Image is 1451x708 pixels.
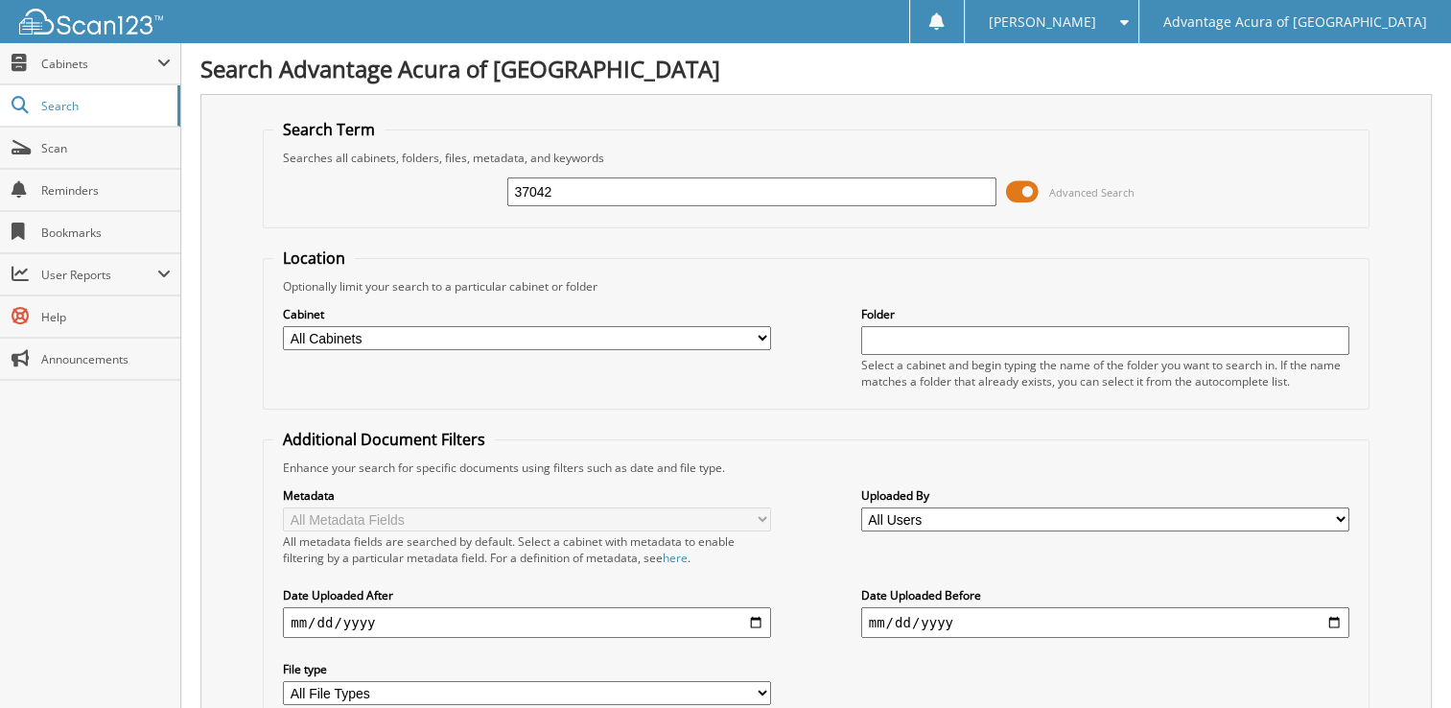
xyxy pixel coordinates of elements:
label: Folder [861,306,1349,322]
input: start [283,607,771,638]
div: Searches all cabinets, folders, files, metadata, and keywords [273,150,1359,166]
iframe: Chat Widget [1355,616,1451,708]
span: [PERSON_NAME] [989,16,1096,28]
div: Enhance your search for specific documents using filters such as date and file type. [273,460,1359,476]
label: Date Uploaded After [283,587,771,603]
label: Uploaded By [861,487,1349,504]
label: Date Uploaded Before [861,587,1349,603]
legend: Location [273,248,355,269]
span: Help [41,309,171,325]
span: Scan [41,140,171,156]
span: User Reports [41,267,157,283]
span: Advanced Search [1049,185,1135,200]
input: end [861,607,1349,638]
label: File type [283,661,771,677]
div: All metadata fields are searched by default. Select a cabinet with metadata to enable filtering b... [283,533,771,566]
legend: Additional Document Filters [273,429,495,450]
div: Select a cabinet and begin typing the name of the folder you want to search in. If the name match... [861,357,1349,389]
h1: Search Advantage Acura of [GEOGRAPHIC_DATA] [200,53,1432,84]
span: Search [41,98,168,114]
label: Cabinet [283,306,771,322]
a: here [663,550,688,566]
span: Advantage Acura of [GEOGRAPHIC_DATA] [1163,16,1427,28]
label: Metadata [283,487,771,504]
span: Cabinets [41,56,157,72]
img: scan123-logo-white.svg [19,9,163,35]
span: Announcements [41,351,171,367]
span: Bookmarks [41,224,171,241]
legend: Search Term [273,119,385,140]
span: Reminders [41,182,171,199]
div: Optionally limit your search to a particular cabinet or folder [273,278,1359,295]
